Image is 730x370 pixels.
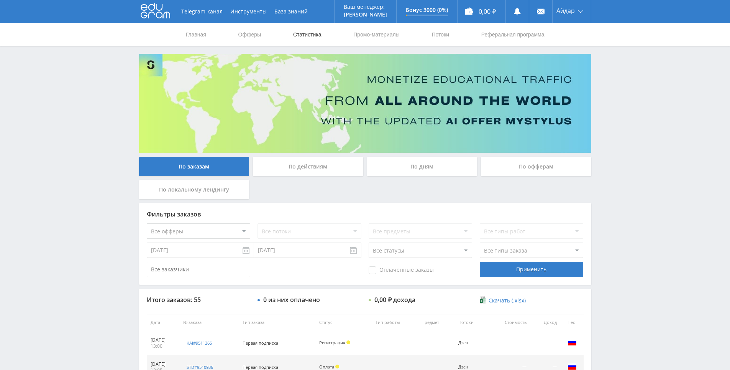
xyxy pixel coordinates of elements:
span: Холд [346,340,350,344]
span: Скачать (.xlsx) [489,297,526,304]
div: kai#9511365 [187,340,212,346]
img: Banner [139,54,591,153]
span: Айдар [556,8,575,14]
div: По заказам [139,157,249,176]
td: — [530,331,560,355]
span: Первая подписка [243,364,278,370]
img: xlsx [480,296,486,304]
a: Главная [185,23,207,46]
th: Статус [315,314,371,331]
p: Ваш менеджер: [344,4,387,10]
div: Фильтры заказов [147,211,584,218]
a: Статистика [292,23,322,46]
div: [DATE] [151,337,176,343]
div: Дзен [458,365,484,370]
div: 13:00 [151,343,176,349]
input: Все заказчики [147,262,250,277]
th: Потоки [454,314,488,331]
div: Дзен [458,340,484,345]
span: Оплаченные заказы [369,266,434,274]
th: Предмет [418,314,454,331]
td: — [488,331,531,355]
div: По офферам [481,157,591,176]
a: Реферальная программа [481,23,545,46]
span: Холд [335,365,339,368]
div: 0 из них оплачено [263,296,320,303]
div: Применить [480,262,583,277]
img: rus.png [568,338,577,347]
a: Потоки [431,23,450,46]
th: Доход [530,314,560,331]
a: Промо-материалы [353,23,400,46]
th: Тип заказа [239,314,315,331]
th: № заказа [179,314,239,331]
a: Скачать (.xlsx) [480,297,526,304]
span: Оплата [319,364,334,370]
div: По локальному лендингу [139,180,249,199]
th: Тип работы [372,314,418,331]
div: По действиям [253,157,363,176]
div: 0,00 ₽ дохода [374,296,415,303]
th: Гео [561,314,584,331]
a: Офферы [238,23,262,46]
th: Дата [147,314,180,331]
th: Стоимость [488,314,531,331]
div: [DATE] [151,361,176,367]
div: По дням [367,157,477,176]
p: [PERSON_NAME] [344,12,387,18]
div: Итого заказов: 55 [147,296,250,303]
span: Первая подписка [243,340,278,346]
p: Бонус 3000 (0%) [406,7,448,13]
span: Регистрация [319,340,345,345]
